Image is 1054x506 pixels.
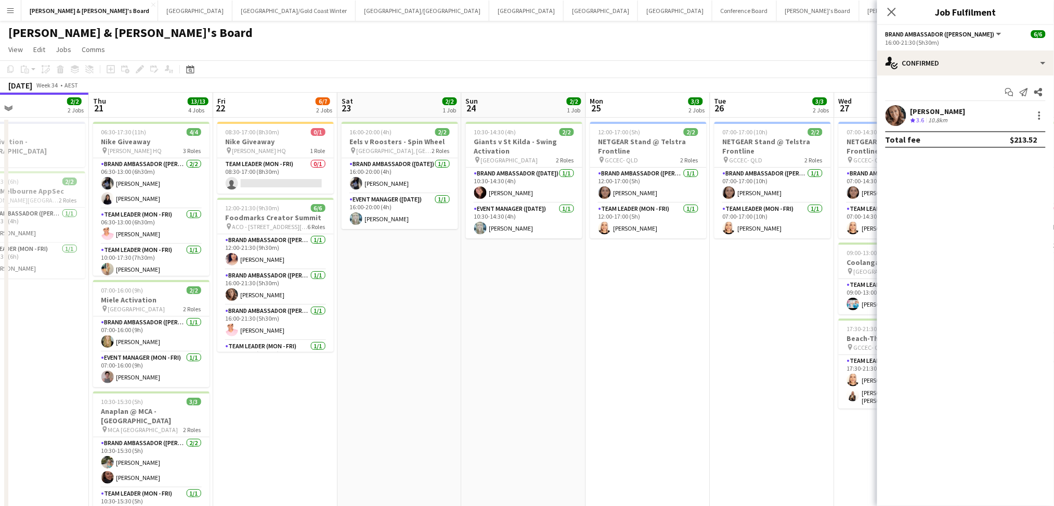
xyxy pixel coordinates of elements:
[638,1,712,21] button: [GEOGRAPHIC_DATA]
[489,1,564,21] button: [GEOGRAPHIC_DATA]
[1010,134,1037,145] div: $213.52
[712,1,777,21] button: Conference Board
[910,107,966,116] div: [PERSON_NAME]
[1031,30,1046,38] span: 6/6
[564,1,638,21] button: [GEOGRAPHIC_DATA]
[886,39,1046,46] div: 16:00-21:30 (5h30m)
[886,30,1003,38] button: Brand Ambassador ([PERSON_NAME])
[21,1,158,21] button: [PERSON_NAME] & [PERSON_NAME]'s Board
[917,116,925,124] span: 3.6
[158,1,232,21] button: [GEOGRAPHIC_DATA]
[886,134,921,145] div: Total fee
[777,1,860,21] button: [PERSON_NAME]'s Board
[860,1,992,21] button: [PERSON_NAME] & [PERSON_NAME]'s Board
[927,116,950,125] div: 10.8km
[232,1,356,21] button: [GEOGRAPHIC_DATA]/Gold Coast Winter
[356,1,489,21] button: [GEOGRAPHIC_DATA]/[GEOGRAPHIC_DATA]
[877,50,1054,75] div: Confirmed
[877,5,1054,19] h3: Job Fulfilment
[886,30,995,38] span: Brand Ambassador (Mon - Fri)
